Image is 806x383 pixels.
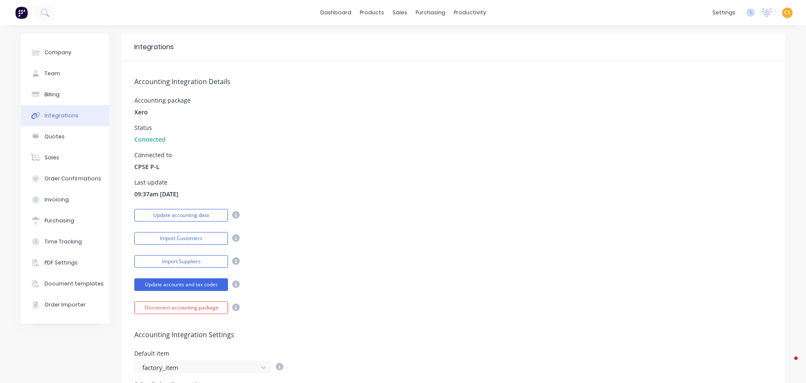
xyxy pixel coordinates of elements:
div: Accounting package [134,98,191,103]
span: 09:37am [DATE] [134,190,178,198]
div: Order Confirmations [44,175,101,182]
button: Billing [21,84,109,105]
div: purchasing [411,6,450,19]
button: Time Tracking [21,231,109,252]
div: products [356,6,388,19]
iframe: Intercom live chat [777,354,798,375]
div: Last update [134,180,178,185]
button: Team [21,63,109,84]
button: Update accounting data [134,209,228,222]
div: Connected to [134,152,172,158]
div: Quotes [44,133,65,140]
div: Status [134,125,165,131]
a: dashboard [316,6,356,19]
button: Invoicing [21,189,109,210]
img: Factory [15,6,28,19]
span: CS [784,9,790,16]
span: Xero [134,108,148,116]
div: Team [44,70,60,77]
button: Integrations [21,105,109,126]
div: Default item [134,351,283,357]
div: PDF Settings [44,259,78,267]
button: PDF Settings [21,252,109,273]
div: Integrations [44,112,79,119]
div: Sales [44,154,59,161]
button: Company [21,42,109,63]
div: Time Tracking [44,238,82,246]
div: Billing [44,91,60,98]
button: Disconnect accounting package [134,301,228,314]
button: Import Suppliers [134,255,228,268]
div: Document templates [44,280,104,288]
div: productivity [450,6,490,19]
button: Sales [21,147,109,168]
button: Quotes [21,126,109,147]
button: Import Customers [134,232,228,245]
h5: Accounting Integration Details [134,78,772,86]
div: Order Importer [44,301,86,309]
div: Purchasing [44,217,74,225]
span: Connected [134,135,165,144]
div: Invoicing [44,196,69,203]
div: sales [388,6,411,19]
div: settings [708,6,740,19]
button: Order Importer [21,294,109,315]
button: Purchasing [21,210,109,231]
div: Company [44,49,71,56]
h5: Accounting Integration Settings [134,331,772,339]
div: Integrations [134,42,174,52]
button: Order Confirmations [21,168,109,189]
span: CPSE P-L [134,162,160,171]
button: Document templates [21,273,109,294]
button: Update accounts and tax codes [134,278,228,291]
